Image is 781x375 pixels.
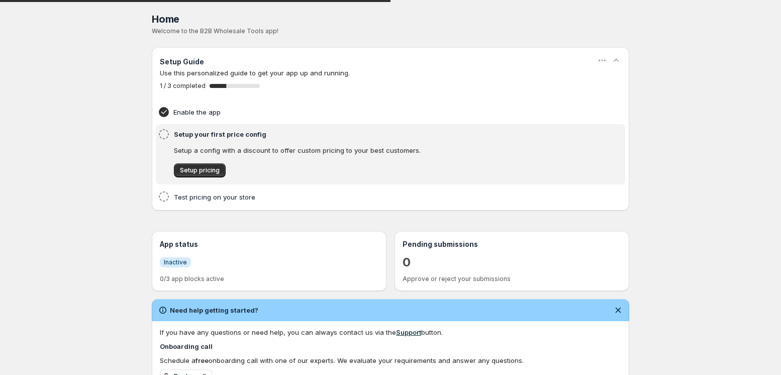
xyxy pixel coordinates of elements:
span: Inactive [164,258,187,266]
h4: Test pricing on your store [174,192,576,202]
div: If you have any questions or need help, you can always contact us via the button. [160,327,621,337]
span: 1 / 3 completed [160,82,206,90]
button: Dismiss notification [611,303,625,317]
p: Approve or reject your submissions [403,275,621,283]
b: free [196,356,209,364]
h4: Onboarding call [160,341,621,351]
a: InfoInactive [160,257,191,267]
a: Setup pricing [174,163,226,177]
div: Schedule a onboarding call with one of our experts. We evaluate your requirements and answer any ... [160,355,621,365]
p: Use this personalized guide to get your app up and running. [160,68,621,78]
h2: Need help getting started? [170,305,258,315]
h4: Setup your first price config [174,129,576,139]
h3: Pending submissions [403,239,621,249]
h4: Enable the app [173,107,576,117]
span: Home [152,13,179,25]
p: 0/3 app blocks active [160,275,378,283]
p: Welcome to the B2B Wholesale Tools app! [152,27,629,35]
h3: Setup Guide [160,57,204,67]
span: Setup pricing [180,166,220,174]
h3: App status [160,239,378,249]
a: 0 [403,254,411,270]
p: Setup a config with a discount to offer custom pricing to your best customers. [174,145,573,155]
a: Support [396,328,421,336]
